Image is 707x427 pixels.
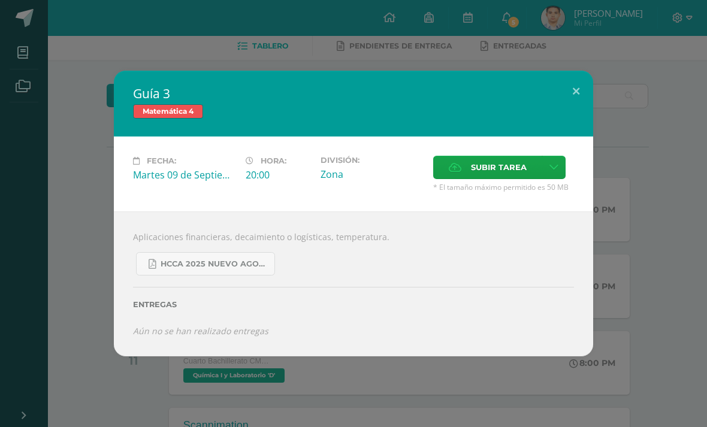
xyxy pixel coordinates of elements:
[133,85,574,102] h2: Guía 3
[321,168,424,181] div: Zona
[133,300,574,309] label: Entregas
[147,156,176,165] span: Fecha:
[133,325,268,337] i: Aún no se han realizado entregas
[559,71,593,111] button: Close (Esc)
[321,156,424,165] label: División:
[133,104,203,119] span: Matemática 4
[133,168,236,181] div: Martes 09 de Septiembre
[261,156,286,165] span: Hora:
[471,156,527,178] span: Subir tarea
[161,259,268,269] span: HCCA 2025 nuevo agosto 4ta matemáticas.pdf
[246,168,311,181] div: 20:00
[136,252,275,275] a: HCCA 2025 nuevo agosto 4ta matemáticas.pdf
[114,211,593,356] div: Aplicaciones financieras, decaimiento o logísticas, temperatura.
[433,182,574,192] span: * El tamaño máximo permitido es 50 MB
